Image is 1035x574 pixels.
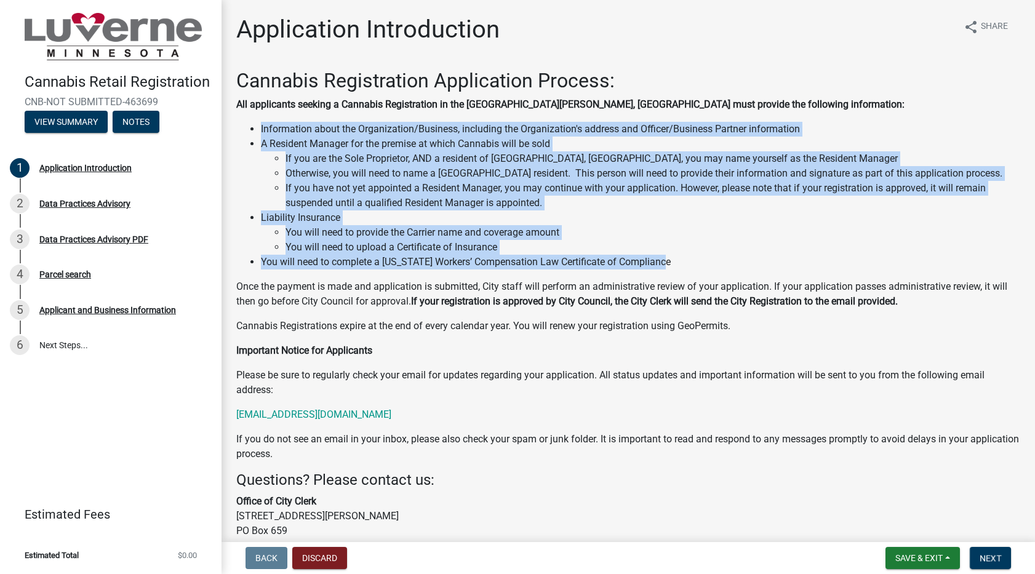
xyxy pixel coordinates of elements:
[25,111,108,133] button: View Summary
[10,502,202,527] a: Estimated Fees
[286,225,1020,240] li: You will need to provide the Carrier name and coverage amount
[261,255,1020,269] li: You will need to complete a [US_STATE] Workers’ Compensation Law Certificate of Compliance
[236,494,1020,553] p: [STREET_ADDRESS][PERSON_NAME] PO Box 659 [GEOGRAPHIC_DATA], MN 56156
[236,69,1020,92] h2: Cannabis Registration Application Process:
[286,166,1020,181] li: Otherwise, you will need to name a [GEOGRAPHIC_DATA] resident. This person will need to provide t...
[964,20,978,34] i: share
[25,96,197,108] span: CNB-NOT SUBMITTED-463699
[255,553,278,563] span: Back
[954,15,1018,39] button: shareShare
[10,158,30,178] div: 1
[25,551,79,559] span: Estimated Total
[261,137,1020,210] li: A Resident Manager for the premise at which Cannabis will be sold
[236,279,1020,309] p: Once the payment is made and application is submitted, City staff will perform an administrative ...
[236,345,372,356] strong: Important Notice for Applicants
[286,151,1020,166] li: If you are the Sole Proprietor, AND a resident of [GEOGRAPHIC_DATA], [GEOGRAPHIC_DATA], you may n...
[980,553,1001,563] span: Next
[236,432,1020,461] p: If you do not see an email in your inbox, please also check your spam or junk folder. It is impor...
[10,265,30,284] div: 4
[10,194,30,213] div: 2
[411,295,898,307] strong: If your registration is approved by City Council, the City Clerk will send the City Registration ...
[10,300,30,320] div: 5
[25,118,108,127] wm-modal-confirm: Summary
[236,409,391,420] a: [EMAIL_ADDRESS][DOMAIN_NAME]
[178,551,197,559] span: $0.00
[236,368,1020,397] p: Please be sure to regularly check your email for updates regarding your application. All status u...
[236,15,500,44] h1: Application Introduction
[10,229,30,249] div: 3
[25,73,212,91] h4: Cannabis Retail Registration
[39,306,176,314] div: Applicant and Business Information
[39,164,132,172] div: Application Introduction
[39,270,91,279] div: Parcel search
[970,547,1011,569] button: Next
[25,13,202,60] img: City of Luverne, Minnesota
[113,118,159,127] wm-modal-confirm: Notes
[236,471,1020,489] h4: Questions? Please contact us:
[10,335,30,355] div: 6
[261,210,1020,255] li: Liability Insurance
[981,20,1008,34] span: Share
[236,98,905,110] strong: All applicants seeking a Cannabis Registration in the [GEOGRAPHIC_DATA][PERSON_NAME], [GEOGRAPHIC...
[246,547,287,569] button: Back
[286,240,1020,255] li: You will need to upload a Certificate of Insurance
[885,547,960,569] button: Save & Exit
[113,111,159,133] button: Notes
[292,547,347,569] button: Discard
[286,181,1020,210] li: If you have not yet appointed a Resident Manager, you may continue with your application. However...
[236,495,316,507] strong: Office of City Clerk
[39,199,130,208] div: Data Practices Advisory
[236,319,1020,333] p: Cannabis Registrations expire at the end of every calendar year. You will renew your registration...
[895,553,943,563] span: Save & Exit
[39,235,148,244] div: Data Practices Advisory PDF
[261,122,1020,137] li: Information about the Organization/Business, including the Organization's address and Officer/Bus...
